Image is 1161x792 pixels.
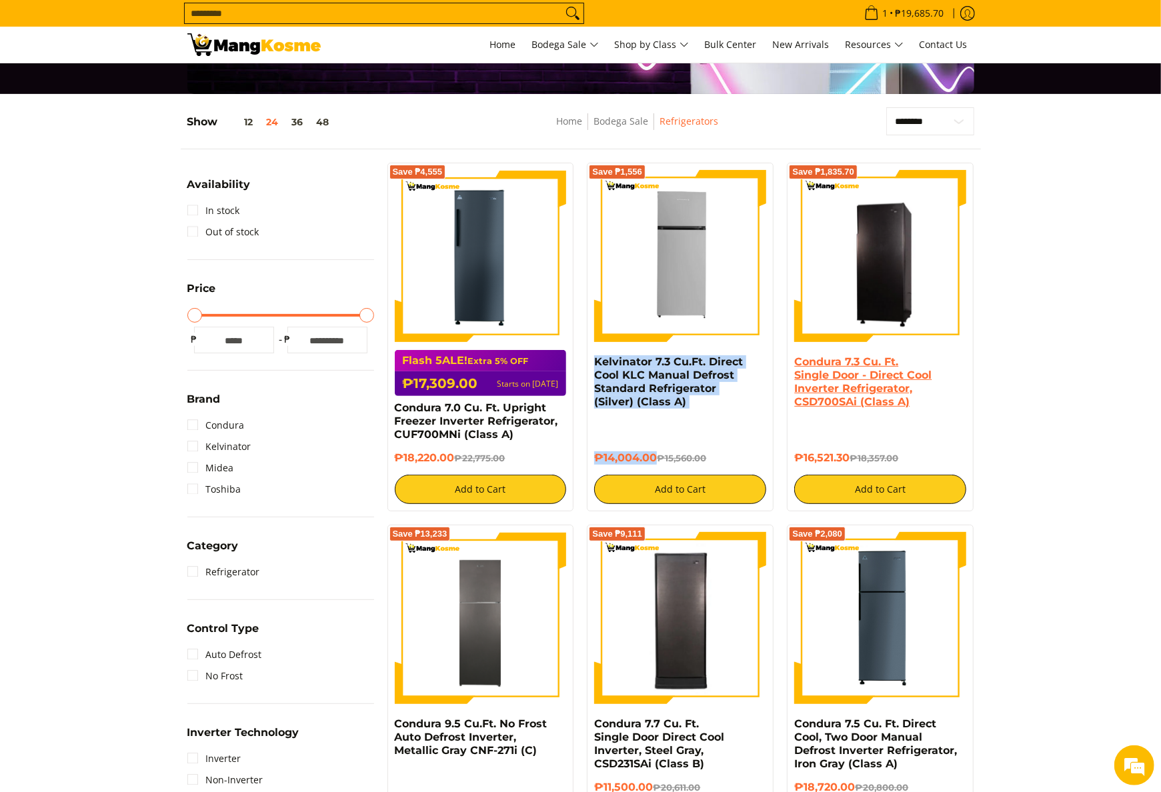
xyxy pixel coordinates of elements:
h6: ₱14,004.00 [594,451,766,465]
span: Save ₱9,111 [592,530,642,538]
button: 12 [218,117,260,127]
img: Condura 7.0 Cu. Ft. Upright Freezer Inverter Refrigerator, CUF700MNi (Class A) [395,170,567,342]
a: Toshiba [187,479,241,500]
a: Kelvinator [187,436,251,457]
a: Condura 7.0 Cu. Ft. Upright Freezer Inverter Refrigerator, CUF700MNi (Class A) [395,401,558,441]
div: Minimize live chat window [219,7,251,39]
a: Bodega Sale [525,27,606,63]
a: New Arrivals [766,27,836,63]
a: Midea [187,457,234,479]
img: Kelvinator 7.3 Cu.Ft. Direct Cool KLC Manual Defrost Standard Refrigerator (Silver) (Class A) [594,170,766,342]
button: Add to Cart [395,475,567,504]
span: We're online! [77,168,184,303]
button: 48 [310,117,336,127]
span: Save ₱1,835.70 [792,168,854,176]
span: 1 [881,9,890,18]
h5: Show [187,115,336,129]
summary: Open [187,179,251,200]
span: Bulk Center [705,38,757,51]
nav: Main Menu [334,27,974,63]
a: Refrigerators [660,115,718,127]
a: Refrigerator [187,561,260,583]
span: Home [490,38,516,51]
button: Search [562,3,584,23]
button: 24 [260,117,285,127]
span: Save ₱13,233 [393,530,447,538]
span: New Arrivals [773,38,830,51]
del: ₱18,357.00 [850,453,898,463]
span: • [860,6,948,21]
span: ₱ [187,333,201,346]
button: 36 [285,117,310,127]
span: Inverter Technology [187,727,299,738]
img: Condura 7.3 Cu. Ft. Single Door - Direct Cool Inverter Refrigerator, CSD700SAi (Class A) [794,173,966,341]
summary: Open [187,727,299,748]
del: ₱15,560.00 [657,453,706,463]
a: Home [556,115,582,127]
span: Resources [846,37,904,53]
img: condura-direct-cool-7.5-cubic-feet-2-door-manual-defrost-inverter-ref-iron-gray-full-view-mang-kosme [794,532,966,704]
h6: ₱18,220.00 [395,451,567,465]
span: ₱ [281,333,294,346]
a: Resources [839,27,910,63]
div: Chat with us now [69,75,224,92]
span: Save ₱2,080 [792,530,842,538]
a: Home [483,27,523,63]
textarea: Type your message and hit 'Enter' [7,364,254,411]
a: Bodega Sale [594,115,648,127]
a: Condura 7.3 Cu. Ft. Single Door - Direct Cool Inverter Refrigerator, CSD700SAi (Class A) [794,355,932,408]
summary: Open [187,541,239,561]
summary: Open [187,623,259,644]
img: Condura 7.7 Cu. Ft. Single Door Direct Cool Inverter, Steel Gray, CSD231SAi (Class B) [594,535,766,703]
a: Shop by Class [608,27,696,63]
button: Add to Cart [594,475,766,504]
span: Save ₱1,556 [592,168,642,176]
a: Kelvinator 7.3 Cu.Ft. Direct Cool KLC Manual Defrost Standard Refrigerator (Silver) (Class A) [594,355,743,408]
span: Save ₱4,555 [393,168,443,176]
a: Out of stock [187,221,259,243]
span: ₱19,685.70 [894,9,946,18]
button: Add to Cart [794,475,966,504]
span: Brand [187,394,221,405]
span: Shop by Class [615,37,689,53]
img: Condura 9.5 Cu.Ft. No Frost Auto Defrost Inverter, Metallic Gray CNF-271i (C) [395,532,567,704]
summary: Open [187,394,221,415]
summary: Open [187,283,216,304]
del: ₱22,775.00 [455,453,505,463]
a: Auto Defrost [187,644,262,665]
img: Bodega Sale Refrigerator l Mang Kosme: Home Appliances Warehouse Sale [187,33,321,56]
span: Availability [187,179,251,190]
span: Contact Us [920,38,968,51]
a: Bulk Center [698,27,764,63]
a: Condura 9.5 Cu.Ft. No Frost Auto Defrost Inverter, Metallic Gray CNF-271i (C) [395,717,547,757]
a: In stock [187,200,240,221]
nav: Breadcrumbs [462,113,812,143]
a: Condura 7.7 Cu. Ft. Single Door Direct Cool Inverter, Steel Gray, CSD231SAi (Class B) [594,717,724,770]
a: Contact Us [913,27,974,63]
span: Bodega Sale [532,37,599,53]
a: Non-Inverter [187,769,263,791]
span: Control Type [187,623,259,634]
a: Inverter [187,748,241,769]
span: Category [187,541,239,551]
a: No Frost [187,665,243,687]
span: Price [187,283,216,294]
h6: ₱16,521.30 [794,451,966,465]
a: Condura 7.5 Cu. Ft. Direct Cool, Two Door Manual Defrost Inverter Refrigerator, Iron Gray (Class A) [794,717,957,770]
a: Condura [187,415,245,436]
